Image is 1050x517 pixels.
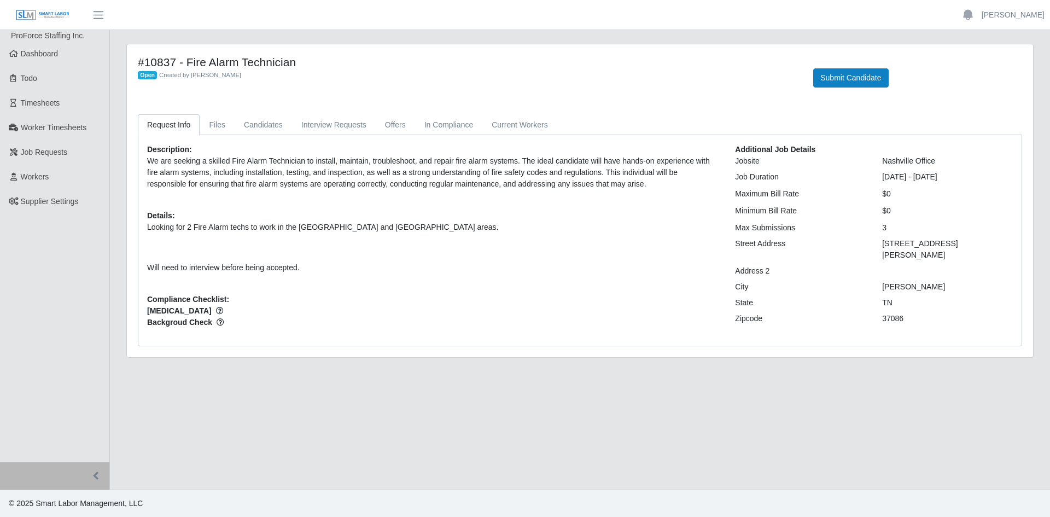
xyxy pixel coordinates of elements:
[874,281,1021,293] div: [PERSON_NAME]
[21,123,86,132] span: Worker Timesheets
[147,295,229,304] b: Compliance Checklist:
[21,172,49,181] span: Workers
[727,222,874,234] div: Max Submissions
[874,171,1021,183] div: [DATE] - [DATE]
[21,74,37,83] span: Todo
[982,9,1045,21] a: [PERSON_NAME]
[727,238,874,261] div: Street Address
[147,211,175,220] b: Details:
[15,9,70,21] img: SLM Logo
[11,31,85,40] span: ProForce Staffing Inc.
[376,114,415,136] a: Offers
[727,205,874,217] div: Minimum Bill Rate
[727,171,874,183] div: Job Duration
[138,114,200,136] a: Request Info
[138,55,797,69] h4: #10837 - Fire Alarm Technician
[138,71,157,80] span: Open
[482,114,557,136] a: Current Workers
[874,297,1021,309] div: TN
[874,222,1021,234] div: 3
[147,262,719,274] p: Will need to interview before being accepted.
[813,68,888,88] button: Submit Candidate
[874,155,1021,167] div: Nashville Office
[147,155,719,190] p: We are seeking a skilled Fire Alarm Technician to install, maintain, troubleshoot, and repair fir...
[727,281,874,293] div: City
[727,265,874,277] div: Address 2
[147,222,719,233] p: Looking for 2 Fire Alarm techs to work in the [GEOGRAPHIC_DATA] and [GEOGRAPHIC_DATA] areas.
[21,49,59,58] span: Dashboard
[727,188,874,200] div: Maximum Bill Rate
[727,313,874,324] div: Zipcode
[874,313,1021,324] div: 37086
[21,148,68,156] span: Job Requests
[874,205,1021,217] div: $0
[415,114,483,136] a: In Compliance
[21,197,79,206] span: Supplier Settings
[292,114,376,136] a: Interview Requests
[235,114,292,136] a: Candidates
[159,72,241,78] span: Created by [PERSON_NAME]
[147,305,719,317] span: [MEDICAL_DATA]
[200,114,235,136] a: Files
[735,145,815,154] b: Additional Job Details
[21,98,60,107] span: Timesheets
[874,188,1021,200] div: $0
[147,317,719,328] span: Backgroud Check
[874,238,1021,261] div: [STREET_ADDRESS][PERSON_NAME]
[727,155,874,167] div: Jobsite
[147,145,192,154] b: Description:
[9,499,143,508] span: © 2025 Smart Labor Management, LLC
[727,297,874,309] div: State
